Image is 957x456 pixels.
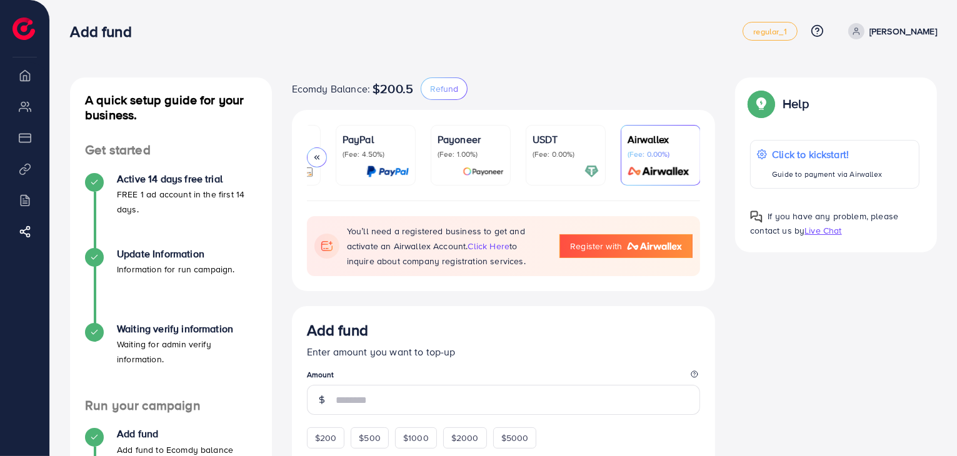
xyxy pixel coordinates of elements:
[772,147,882,162] p: Click to kickstart!
[753,27,786,36] span: regular_1
[117,428,233,440] h4: Add fund
[533,149,599,159] p: (Fee: 0.00%)
[13,17,35,40] img: logo
[843,23,937,39] a: [PERSON_NAME]
[628,149,694,159] p: (Fee: 0.00%)
[70,248,272,323] li: Update Information
[359,432,381,444] span: $500
[438,132,504,147] p: Payoneer
[430,82,458,95] span: Refund
[869,24,937,39] p: [PERSON_NAME]
[117,262,235,277] p: Information for run campaign.
[292,81,370,96] span: Ecomdy Balance:
[343,132,409,147] p: PayPal
[117,323,257,335] h4: Waiting verify information
[451,432,479,444] span: $2000
[70,323,272,398] li: Waiting verify information
[559,234,693,258] a: Register with
[904,400,948,447] iframe: Chat
[70,92,272,122] h4: A quick setup guide for your business.
[373,81,413,96] span: $200.5
[366,164,409,179] img: card
[627,242,682,250] img: logo-airwallex
[501,432,529,444] span: $5000
[750,92,773,115] img: Popup guide
[772,167,882,182] p: Guide to payment via Airwallex
[315,432,337,444] span: $200
[743,22,797,41] a: regular_1
[117,248,235,260] h4: Update Information
[117,173,257,185] h4: Active 14 days free trial
[307,344,701,359] p: Enter amount you want to top-up
[307,369,701,385] legend: Amount
[343,149,409,159] p: (Fee: 4.50%)
[314,234,339,259] img: flag
[624,164,694,179] img: card
[403,432,429,444] span: $1000
[533,132,599,147] p: USDT
[307,321,368,339] h3: Add fund
[117,187,257,217] p: FREE 1 ad account in the first 14 days.
[570,240,622,252] span: Register with
[750,211,763,223] img: Popup guide
[750,210,898,237] span: If you have any problem, please contact us by
[783,96,809,111] p: Help
[70,173,272,248] li: Active 14 days free trial
[438,149,504,159] p: (Fee: 1.00%)
[421,77,468,100] button: Refund
[70,398,272,414] h4: Run your campaign
[70,22,141,41] h3: Add fund
[463,164,504,179] img: card
[584,164,599,179] img: card
[468,240,510,252] span: click here
[70,142,272,158] h4: Get started
[804,224,841,237] span: Live Chat
[117,337,257,367] p: Waiting for admin verify information.
[628,132,694,147] p: Airwallex
[347,224,547,269] p: You’ll need a registered business to get and activate an Airwallex Account. to inquire about comp...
